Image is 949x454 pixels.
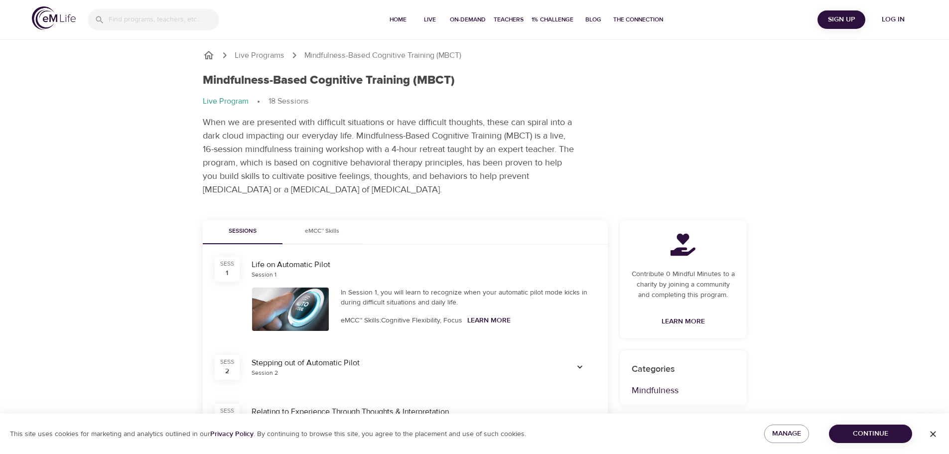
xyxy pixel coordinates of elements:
button: Log in [869,10,917,29]
span: Log in [873,13,913,26]
span: eMCC™ Skills: Cognitive Flexibility, Focus [341,316,462,325]
p: 18 Sessions [269,96,309,107]
div: SESS [220,358,234,366]
nav: breadcrumb [203,49,747,61]
span: Sessions [209,226,276,237]
span: On-Demand [450,14,486,25]
p: Categories [632,362,735,376]
div: SESS [220,260,234,268]
p: Live Program [203,96,249,107]
div: SESS [220,407,234,415]
button: Continue [829,425,912,443]
img: logo [32,6,76,30]
span: eMCC™ Skills [288,226,356,237]
span: Blog [581,14,605,25]
div: Relating to Experience Through Thoughts & Interpretation [252,406,552,418]
div: Stepping out of Automatic Pilot [252,357,552,369]
div: In Session 1, you will learn to recognize when your automatic pilot mode kicks in during difficul... [341,288,596,307]
a: Learn More [467,316,511,325]
a: Live Programs [235,50,284,61]
h1: Mindfulness-Based Cognitive Training (MBCT) [203,73,455,88]
div: 2 [225,366,229,376]
span: Learn More [662,315,705,328]
span: Sign Up [821,13,861,26]
div: Session 2 [252,369,278,377]
span: Home [386,14,410,25]
div: 1 [226,268,228,278]
span: Manage [772,428,801,440]
p: When we are presented with difficult situations or have difficult thoughts, these can spiral into... [203,116,576,196]
p: Mindfulness-Based Cognitive Training (MBCT) [304,50,461,61]
span: The Connection [613,14,663,25]
button: Manage [764,425,809,443]
button: Sign Up [817,10,865,29]
span: 1% Challenge [532,14,573,25]
nav: breadcrumb [203,96,747,108]
input: Find programs, teachers, etc... [109,9,219,30]
span: Live [418,14,442,25]
a: Privacy Policy [210,430,254,439]
span: Continue [837,428,904,440]
p: Contribute 0 Mindful Minutes to a charity by joining a community and completing this program. [632,269,735,301]
a: Learn More [658,312,709,331]
div: Session 1 [252,271,276,279]
p: Mindfulness [632,384,735,397]
div: Life on Automatic Pilot [252,259,596,271]
span: Teachers [494,14,524,25]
